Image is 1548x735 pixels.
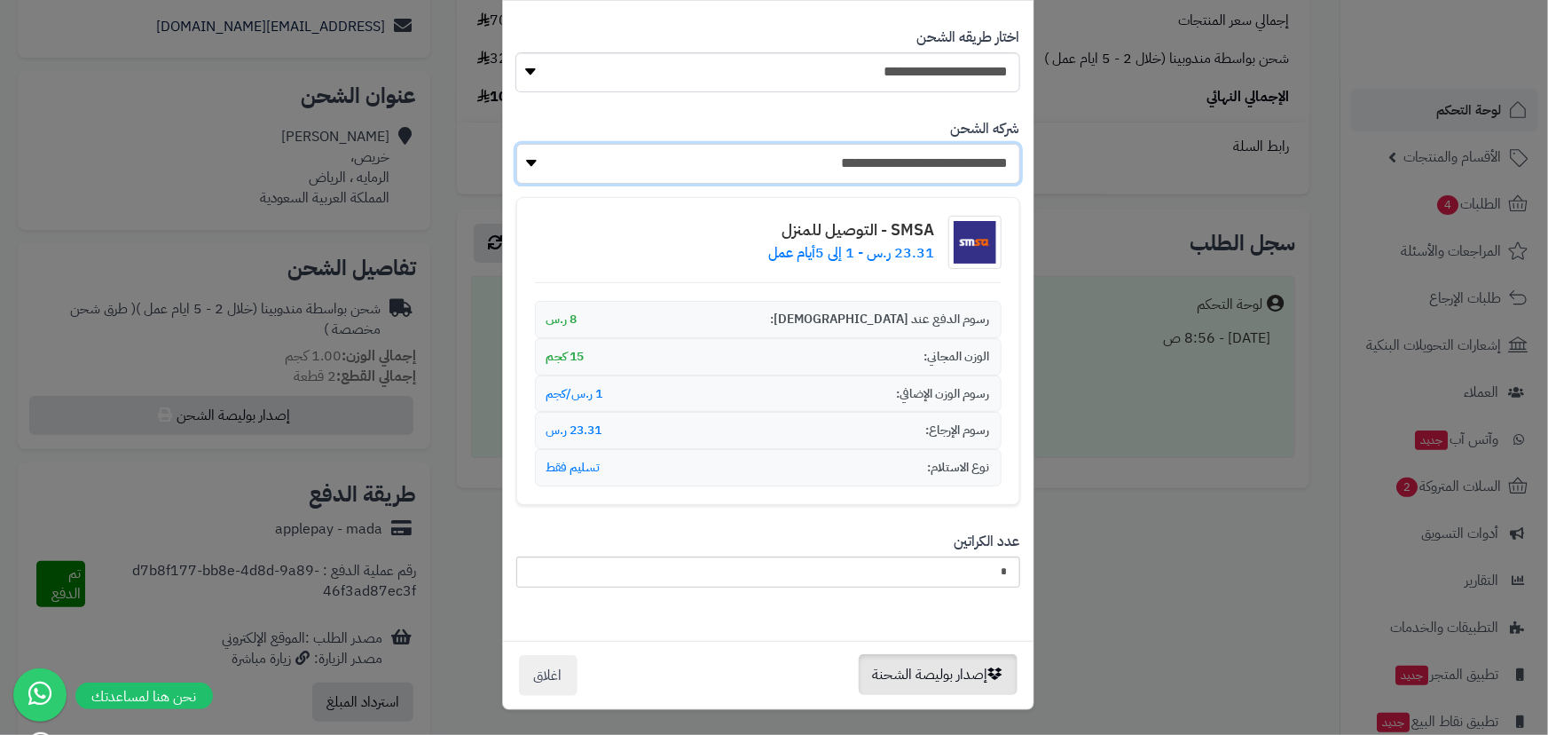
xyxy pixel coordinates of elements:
label: شركه الشحن [951,119,1020,139]
button: اغلاق [519,655,578,696]
h4: SMSA - التوصيل للمنزل [769,221,935,239]
span: تسليم فقط [546,459,601,477]
span: رسوم الإرجاع: [926,422,990,439]
p: 23.31 ر.س - 1 إلى 5أيام عمل [769,243,935,264]
span: 23.31 ر.س [546,422,602,439]
span: رسوم الدفع عند [DEMOGRAPHIC_DATA]: [771,311,990,328]
span: 15 كجم [546,348,585,366]
img: شعار شركة الشحن [948,216,1002,269]
span: 1 ر.س/كجم [546,385,603,403]
span: 8 ر.س [546,311,578,328]
label: عدد الكراتين [955,532,1020,552]
button: إصدار بوليصة الشحنة [859,654,1018,695]
span: نوع الاستلام: [928,459,990,477]
span: الوزن المجاني: [924,348,990,366]
span: رسوم الوزن الإضافي: [897,385,990,403]
label: اختار طريقه الشحن [917,28,1020,48]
